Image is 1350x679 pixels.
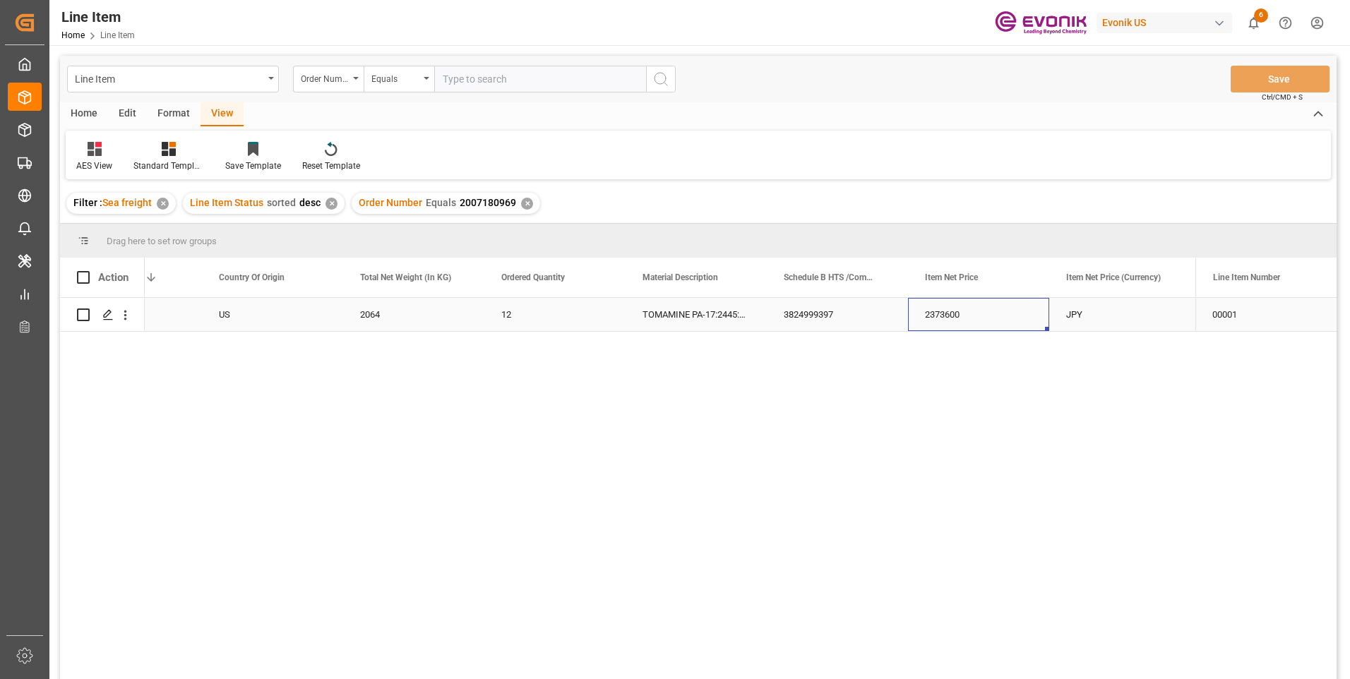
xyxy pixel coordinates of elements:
div: 2373600 [908,298,1049,331]
div: 12 [484,298,626,331]
button: search button [646,66,676,92]
span: Schedule B HTS /Commodity Code (HS Code) [784,272,878,282]
input: Type to search [434,66,646,92]
span: Equals [426,197,456,208]
button: open menu [293,66,364,92]
span: Item Net Price [925,272,978,282]
div: Home [60,102,108,126]
div: Format [147,102,201,126]
button: open menu [364,66,434,92]
div: Evonik US [1097,13,1232,33]
span: desc [299,197,321,208]
span: Ordered Quantity [501,272,565,282]
div: ✕ [325,198,337,210]
div: Save Template [225,160,281,172]
div: JPY [1049,298,1190,331]
span: Material Description [643,272,718,282]
span: 2007180969 [460,197,516,208]
div: US [202,298,343,331]
span: sorted [267,197,296,208]
div: Press SPACE to select this row. [1195,298,1337,332]
button: Help Center [1270,7,1301,39]
div: ✕ [521,198,533,210]
div: Line Item [75,69,263,87]
span: 6 [1254,8,1268,23]
div: AES View [76,160,112,172]
div: ✕ [157,198,169,210]
div: Reset Template [302,160,360,172]
div: Line Item [61,6,135,28]
img: Evonik-brand-mark-Deep-Purple-RGB.jpeg_1700498283.jpeg [995,11,1087,35]
a: Home [61,30,85,40]
span: Order Number [359,197,422,208]
button: Evonik US [1097,9,1238,36]
span: Filter : [73,197,102,208]
span: Line Item Number [1213,272,1280,282]
div: Order Number [301,69,349,85]
span: Line Item Status [190,197,263,208]
button: open menu [67,66,279,92]
span: Sea freight [102,197,152,208]
div: 00001 [1195,298,1337,331]
div: TOMAMINE PA-17:2445:172:OI:P [626,298,767,331]
button: Save [1231,66,1330,92]
div: Press SPACE to select this row. [60,298,145,332]
div: Action [98,271,129,284]
div: Equals [371,69,419,85]
span: Item Net Price (Currency) [1066,272,1161,282]
span: Total Net Weight (In KG) [360,272,451,282]
div: 3824999397 [767,298,908,331]
div: Edit [108,102,147,126]
span: Drag here to set row groups [107,236,217,246]
span: Country Of Origin [219,272,285,282]
div: Standard Templates [133,160,204,172]
div: View [201,102,244,126]
button: show 6 new notifications [1238,7,1270,39]
span: Ctrl/CMD + S [1262,92,1303,102]
div: 2064 [343,298,484,331]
